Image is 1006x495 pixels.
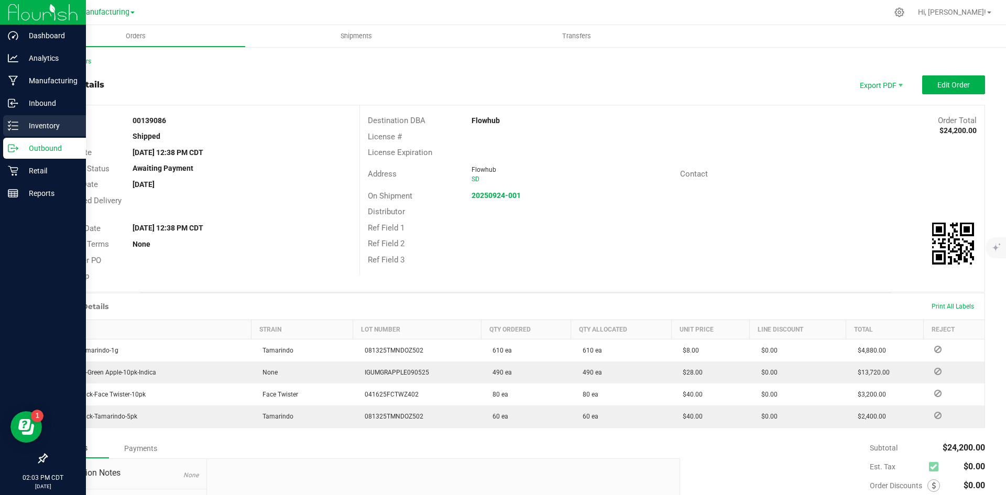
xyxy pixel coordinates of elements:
span: $24,200.00 [943,443,985,453]
span: Subtotal [870,444,898,452]
th: Lot Number [353,320,482,339]
span: None [257,369,278,376]
span: On Shipment [368,191,412,201]
li: Export PDF [849,75,912,94]
span: Calculate excise tax [929,459,943,474]
inline-svg: Inventory [8,120,18,131]
span: $0.00 [964,461,985,471]
inline-svg: Reports [8,188,18,199]
inline-svg: Analytics [8,53,18,63]
span: Ref Field 3 [368,255,404,265]
span: 80 ea [577,391,598,398]
qrcode: 00139086 [932,223,974,265]
strong: [DATE] 12:38 PM CDT [133,224,203,232]
span: 490 ea [577,369,602,376]
span: License Expiration [368,148,432,157]
span: Preroll Pack-Tamarindo-5pk [53,413,137,420]
span: Reject Inventory [930,412,946,419]
span: 60 ea [487,413,508,420]
div: Manage settings [893,7,906,17]
span: $3,200.00 [852,391,886,398]
span: Hi, [PERSON_NAME]! [918,8,986,16]
span: Contact [680,169,708,179]
span: $2,400.00 [852,413,886,420]
th: Line Discount [750,320,846,339]
p: [DATE] [5,482,81,490]
span: Ref Field 2 [368,239,404,248]
span: Transfers [548,31,605,41]
span: 490 ea [487,369,512,376]
span: 610 ea [487,347,512,354]
span: Order Total [938,116,977,125]
span: Edit Order [937,81,970,89]
p: Manufacturing [18,74,81,87]
span: 041625FCTWZ402 [359,391,419,398]
inline-svg: Dashboard [8,30,18,41]
span: Gummies-Green Apple-10pk-Indica [53,369,156,376]
span: Order Discounts [870,481,927,490]
a: Shipments [246,25,466,47]
p: Inventory [18,119,81,132]
span: SD [472,175,479,183]
span: Address [368,169,397,179]
p: Retail [18,164,81,177]
span: $40.00 [677,391,703,398]
strong: None [133,240,150,248]
span: $0.00 [756,413,778,420]
span: License # [368,132,402,141]
span: $0.00 [756,369,778,376]
th: Item [47,320,251,339]
strong: [DATE] 12:38 PM CDT [133,148,203,157]
a: Orders [25,25,246,47]
div: Payments [109,439,172,458]
span: $0.00 [964,480,985,490]
strong: Shipped [133,132,160,140]
span: Reject Inventory [930,346,946,353]
iframe: Resource center [10,411,42,443]
strong: [DATE] [133,180,155,189]
span: 081325TMNDOZ502 [359,413,423,420]
span: Est. Tax [870,463,925,471]
span: Destination Notes [54,467,199,479]
p: Outbound [18,142,81,155]
span: 60 ea [577,413,598,420]
th: Qty Allocated [571,320,672,339]
strong: Flowhub [472,116,500,125]
span: 081325TMNDOZ502 [359,347,423,354]
span: Face Twister [257,391,298,398]
strong: 00139086 [133,116,166,125]
p: Dashboard [18,29,81,42]
span: Flowhub [472,166,496,173]
span: Requested Delivery Date [54,196,122,217]
span: Tamarindo [257,413,293,420]
span: 80 ea [487,391,508,398]
a: 20250924-001 [472,191,521,200]
inline-svg: Manufacturing [8,75,18,86]
span: IGUMGRAPPLE090525 [359,369,429,376]
span: Reject Inventory [930,368,946,375]
th: Strain [251,320,353,339]
span: $8.00 [677,347,699,354]
th: Reject [924,320,985,339]
th: Total [846,320,924,339]
iframe: Resource center unread badge [31,410,43,422]
th: Unit Price [671,320,750,339]
span: $0.00 [756,391,778,398]
img: Scan me! [932,223,974,265]
span: Print All Labels [932,303,974,310]
span: $0.00 [756,347,778,354]
button: Edit Order [922,75,985,94]
span: $40.00 [677,413,703,420]
inline-svg: Outbound [8,143,18,153]
inline-svg: Retail [8,166,18,176]
span: None [183,471,199,479]
th: Qty Ordered [481,320,571,339]
span: Distributor [368,207,405,216]
span: Preroll Pack-Face Twister-10pk [53,391,146,398]
p: Inbound [18,97,81,109]
p: 02:03 PM CDT [5,473,81,482]
span: Orders [112,31,160,41]
span: Ref Field 1 [368,223,404,233]
span: Shipments [326,31,386,41]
